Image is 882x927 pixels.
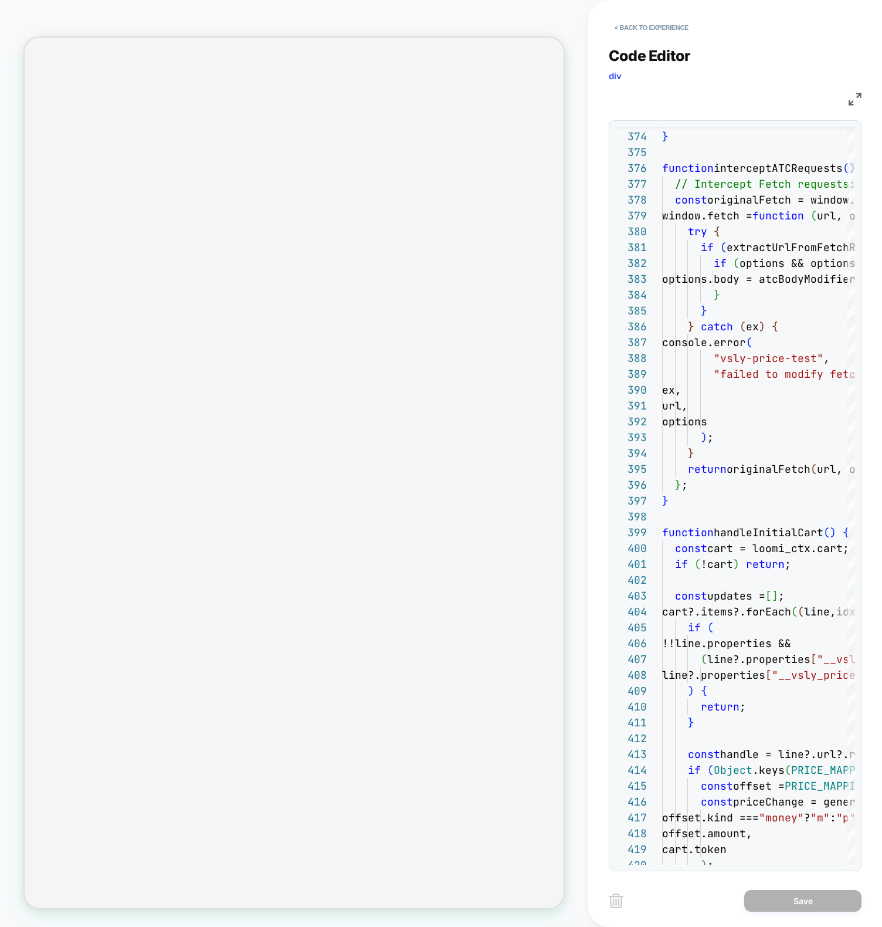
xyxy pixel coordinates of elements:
div: 385 [615,303,647,319]
span: PRICE_MAPPING [791,763,875,777]
span: ) [688,684,694,698]
div: 399 [615,525,647,540]
div: 418 [615,825,647,841]
span: ; [707,431,714,444]
div: 384 [615,287,647,303]
span: console.error [662,336,746,349]
div: 379 [615,208,647,224]
span: , [823,351,830,365]
span: const [675,193,707,207]
span: return [701,700,739,713]
span: ( [733,256,739,270]
span: ) [830,526,836,539]
div: 397 [615,493,647,509]
span: ; [785,557,791,571]
span: ? [804,811,810,824]
span: ] [772,589,778,603]
div: 406 [615,635,647,651]
div: 375 [615,144,647,160]
img: delete [609,894,623,908]
span: "vsly-price-test" [714,351,823,365]
span: cart?.items?.forEach [662,605,791,618]
span: url, [662,399,688,412]
span: cart.token [662,843,727,856]
span: window.fetch = [662,209,752,222]
span: { [843,526,849,539]
span: ; [739,700,746,713]
div: 391 [615,398,647,414]
div: 390 [615,382,647,398]
div: 416 [615,794,647,810]
span: "money" [759,811,804,824]
div: 420 [615,857,647,873]
div: 409 [615,683,647,699]
div: 378 [615,192,647,208]
div: JS [610,92,664,106]
div: 408 [615,667,647,683]
span: const [688,747,720,761]
span: .keys [752,763,785,777]
span: ) [733,557,739,571]
div: 414 [615,762,647,778]
span: ) [759,320,765,333]
div: 394 [615,445,647,461]
div: 380 [615,224,647,239]
div: 388 [615,350,647,366]
button: Save [744,890,861,912]
span: try [688,225,707,238]
span: ( [707,621,714,634]
span: if [688,763,701,777]
span: Code Editor [609,47,691,65]
div: 410 [615,699,647,715]
span: ( [739,320,746,333]
div: 415 [615,778,647,794]
div: 382 [615,255,647,271]
div: 377 [615,176,647,192]
span: ( [694,557,701,571]
span: PRICE_MAPPING [785,779,869,793]
div: 376 [615,160,647,176]
span: if [688,621,701,634]
span: } [675,478,681,492]
span: ( [746,336,752,349]
div: 383 [615,271,647,287]
span: function [662,161,714,175]
span: offset.kind === [662,811,759,824]
span: ( [791,605,798,618]
span: } [662,130,669,143]
span: offset.amount, [662,827,752,840]
span: !!line.properties && [662,637,791,650]
div: 413 [615,746,647,762]
div: 396 [615,477,647,493]
span: offset = [733,779,785,793]
div: 386 [615,319,647,334]
span: function [752,209,804,222]
span: catch [701,320,733,333]
div: 381 [615,239,647,255]
button: < Back to experience [609,18,694,37]
span: line, [804,605,836,618]
div: 403 [615,588,647,604]
span: options [662,415,707,428]
span: ; [778,589,785,603]
span: !cart [701,557,733,571]
span: const [675,589,707,603]
span: div [609,70,622,82]
span: ( [798,605,804,618]
span: ; [681,478,688,492]
span: if [714,256,727,270]
span: ( [810,209,817,222]
span: ( [707,763,714,777]
span: { [772,320,778,333]
span: cart = loomi_ctx.cart; [707,542,849,555]
span: } [662,494,669,508]
span: ; [707,858,714,872]
span: // Intercept Fetch requests: [675,177,856,191]
span: line?.properties [707,652,810,666]
span: : [830,811,836,824]
span: Object [714,763,752,777]
div: 398 [615,509,647,525]
span: function [662,526,714,539]
span: originalFetch [727,462,810,476]
div: 395 [615,461,647,477]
